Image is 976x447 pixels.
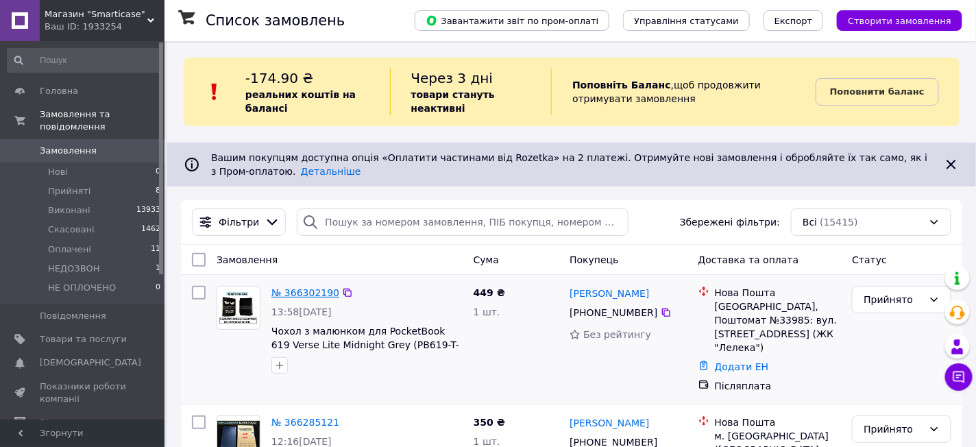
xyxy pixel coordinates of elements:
a: Додати ЕН [715,361,769,372]
a: Фото товару [217,286,260,330]
button: Чат з покупцем [945,363,973,391]
span: 449 ₴ [474,287,505,298]
a: Детальніше [301,166,361,177]
a: [PERSON_NAME] [570,287,649,300]
a: № 366285121 [271,417,339,428]
button: Управління статусами [623,10,750,31]
span: Експорт [774,16,813,26]
img: Фото товару [217,291,260,324]
span: Замовлення [217,254,278,265]
span: 1462 [141,223,160,236]
b: Поповнити баланс [830,86,925,97]
span: 13933 [136,204,160,217]
input: Пошук [7,48,162,73]
span: Замовлення та повідомлення [40,108,164,133]
span: Через 3 дні [411,70,493,86]
span: Фільтри [219,215,259,229]
span: Cума [474,254,499,265]
span: НЕ ОПЛОЧЕНО [48,282,116,294]
span: 1 [156,263,160,275]
span: Завантажити звіт по пром-оплаті [426,14,598,27]
b: реальних коштів на балансі [245,89,356,114]
span: Показники роботи компанії [40,380,127,405]
span: [DEMOGRAPHIC_DATA] [40,357,141,369]
span: Збережені фільтри: [680,215,780,229]
h1: Список замовлень [206,12,345,29]
span: Прийняті [48,185,90,197]
span: 12:16[DATE] [271,436,332,447]
span: Нові [48,166,68,178]
div: Нова Пошта [715,415,842,429]
span: Без рейтингу [583,329,651,340]
span: [PHONE_NUMBER] [570,307,657,318]
span: Товари та послуги [40,333,127,346]
img: :exclamation: [204,82,225,102]
span: -174.90 ₴ [245,70,313,86]
a: Поповнити баланс [816,78,939,106]
button: Експорт [764,10,824,31]
span: Відгуки [40,416,75,428]
button: Створити замовлення [837,10,962,31]
div: Нова Пошта [715,286,842,300]
span: 1 шт. [474,436,500,447]
b: Поповніть Баланс [572,80,671,90]
div: , щоб продовжити отримувати замовлення [551,69,816,115]
span: 0 [156,166,160,178]
span: Вашим покупцям доступна опція «Оплатити частинами від Rozetka» на 2 платежі. Отримуйте нові замов... [211,152,927,177]
span: Повідомлення [40,310,106,322]
span: Створити замовлення [848,16,951,26]
span: Головна [40,85,78,97]
span: 11 [151,243,160,256]
span: Магазин "Smarticase" [45,8,147,21]
span: Замовлення [40,145,97,157]
span: Виконані [48,204,90,217]
span: 8 [156,185,160,197]
span: Скасовані [48,223,95,236]
button: Завантажити звіт по пром-оплаті [415,10,609,31]
div: Прийнято [864,292,923,307]
b: товари стануть неактивні [411,89,495,114]
div: Ваш ID: 1933254 [45,21,164,33]
span: 350 ₴ [474,417,505,428]
div: Прийнято [864,422,923,437]
span: 0 [156,282,160,294]
span: 13:58[DATE] [271,306,332,317]
span: Оплачені [48,243,91,256]
div: Післяплата [715,379,842,393]
span: (15415) [820,217,857,228]
span: Доставка та оплата [698,254,799,265]
span: Всі [803,215,817,229]
a: Чохол з малюнком для PocketBook 619 Verse Lite Midnight Grey (PB619-T-CIS) [271,326,459,364]
div: [GEOGRAPHIC_DATA], Поштомат №33985: вул. [STREET_ADDRESS] (ЖК "Лелека") [715,300,842,354]
span: НЕДОЗВОН [48,263,100,275]
span: 1 шт. [474,306,500,317]
a: [PERSON_NAME] [570,416,649,430]
a: № 366302190 [271,287,339,298]
a: Створити замовлення [823,14,962,25]
input: Пошук за номером замовлення, ПІБ покупця, номером телефону, Email, номером накладної [297,208,629,236]
span: Покупець [570,254,618,265]
span: Статус [852,254,887,265]
span: Управління статусами [634,16,739,26]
